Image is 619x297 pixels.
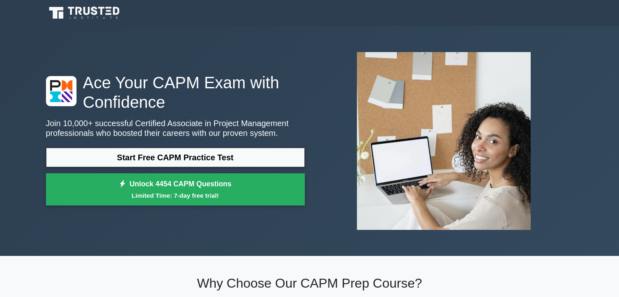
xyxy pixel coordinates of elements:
p: Join 10,000+ successful Certified Associate in Project Management professionals who boosted their... [46,118,305,138]
small: Limited Time: 7-day free trial! [56,191,295,200]
a: Start Free CAPM Practice Test [46,148,305,167]
h1: Ace Your CAPM Exam with Confidence [46,73,305,112]
a: Unlock 4454 CAPM QuestionsLimited Time: 7-day free trial! [46,173,305,206]
h2: Why Choose Our CAPM Prep Course? [46,275,573,291]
